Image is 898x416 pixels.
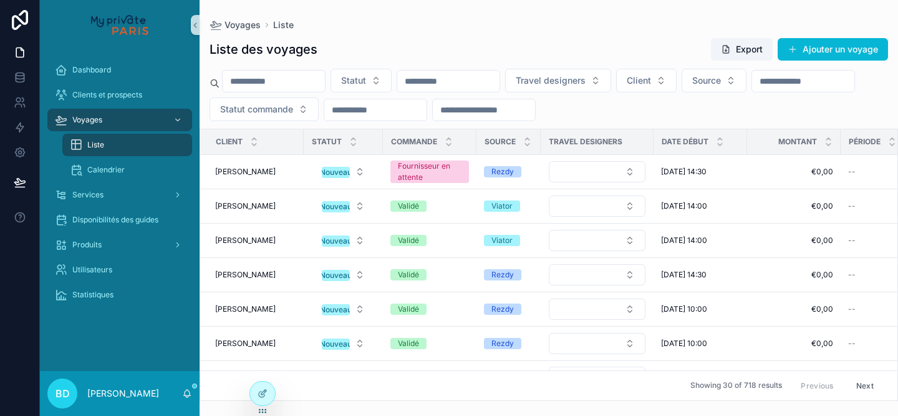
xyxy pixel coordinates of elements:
button: Select Button [312,161,375,183]
span: BD [56,386,70,401]
a: Rezdy [484,338,533,349]
a: [DATE] 14:30 [661,270,740,280]
a: Liste [273,19,294,31]
a: Calendrier [62,159,192,181]
a: Validé [390,235,469,246]
button: Select Button [312,298,375,320]
div: Rezdy [491,304,514,315]
a: Select Button [311,297,375,321]
button: Select Button [549,230,645,251]
span: Utilisateurs [72,265,112,275]
span: Travel designers [549,137,622,147]
div: Nouveau [320,235,352,247]
span: Statut [341,74,366,87]
a: Clients et prospects [47,84,192,106]
a: Viator [484,201,533,212]
button: Select Button [616,69,677,92]
a: [DATE] 14:30 [661,167,740,177]
span: Voyages [224,19,261,31]
a: Rezdy [484,304,533,315]
a: Select Button [548,195,646,217]
button: Select Button [312,368,375,390]
div: Validé [398,235,419,246]
div: Nouveau [320,201,352,212]
span: [DATE] 10:00 [661,304,707,314]
a: [PERSON_NAME] [215,235,296,245]
span: Calendrier [87,165,125,175]
span: Date début [662,137,708,147]
span: Liste [87,140,104,150]
a: Select Button [311,160,375,184]
span: Montant [778,137,817,147]
span: [PERSON_NAME] [215,235,276,245]
a: Select Button [548,264,646,286]
div: Validé [398,201,419,212]
span: Commande [391,137,437,147]
a: Disponibilités des guides [47,209,192,231]
a: [DATE] 14:00 [661,201,740,211]
div: Nouveau [320,270,352,281]
button: Select Button [505,69,611,92]
span: Travel designers [516,74,586,87]
span: -- [848,201,856,211]
a: [DATE] 10:00 [661,304,740,314]
button: Select Button [312,264,375,286]
a: Select Button [311,194,375,218]
div: Rezdy [491,338,514,349]
button: Select Button [312,229,375,252]
span: [PERSON_NAME] [215,304,276,314]
button: Select Button [549,264,645,285]
a: [PERSON_NAME] [215,304,296,314]
div: scrollable content [40,50,200,322]
a: €0,00 [755,201,833,211]
span: [DATE] 14:30 [661,270,707,280]
span: [PERSON_NAME] [215,339,276,349]
span: [DATE] 14:00 [661,201,707,211]
span: Voyages [72,115,102,125]
a: Select Button [311,229,375,252]
button: Select Button [549,196,645,217]
a: Select Button [548,366,646,392]
span: [PERSON_NAME] [215,201,276,211]
button: Select Button [312,332,375,355]
a: [PERSON_NAME] [215,270,296,280]
div: Nouveau [320,167,352,178]
button: Select Button [549,333,645,354]
a: Voyages [47,109,192,131]
a: €0,00 [755,339,833,349]
button: Select Button [682,69,746,92]
span: -- [848,304,856,314]
a: Dashboard [47,59,192,81]
span: Client [627,74,651,87]
a: Select Button [311,332,375,355]
a: €0,00 [755,235,833,245]
button: Select Button [549,367,645,392]
div: Fournisseur en attente [398,161,461,183]
button: Select Button [549,299,645,320]
a: Select Button [311,367,375,391]
img: App logo [91,15,148,35]
a: Select Button [548,161,646,183]
a: Select Button [548,298,646,320]
a: Rezdy [484,166,533,177]
span: Showing 30 of 718 results [690,381,782,391]
div: Validé [398,338,419,349]
a: Utilisateurs [47,259,192,281]
a: [PERSON_NAME] [215,339,296,349]
a: [PERSON_NAME] [215,167,296,177]
span: Disponibilités des guides [72,215,158,225]
p: [PERSON_NAME] [87,387,159,400]
a: €0,00 [755,270,833,280]
a: Select Button [311,263,375,287]
div: Rezdy [491,166,514,177]
div: Viator [491,201,513,212]
span: [DATE] 14:00 [661,235,707,245]
span: Source [692,74,721,87]
span: Clients et prospects [72,90,142,100]
span: Statut [312,137,342,147]
span: [PERSON_NAME] [215,270,276,280]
